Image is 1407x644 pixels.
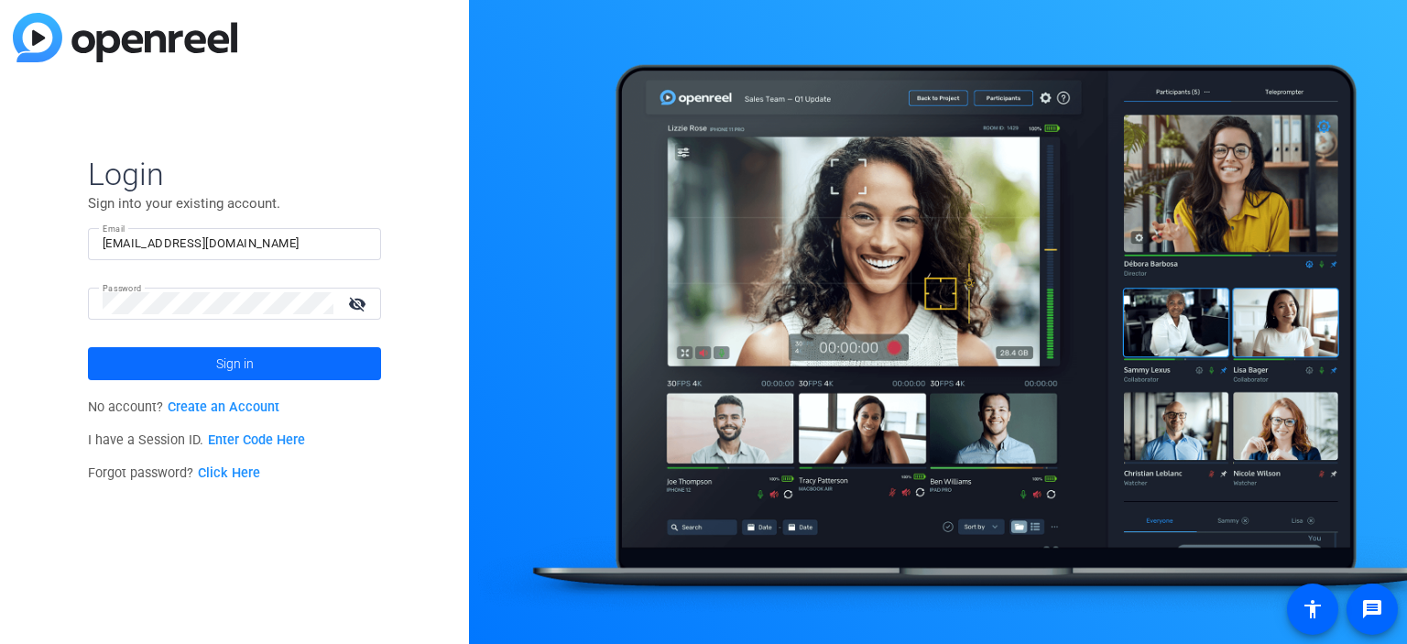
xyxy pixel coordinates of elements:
mat-label: Password [103,283,142,293]
mat-icon: accessibility [1302,598,1324,620]
mat-icon: message [1361,598,1383,620]
span: Sign in [216,341,254,387]
span: No account? [88,399,279,415]
mat-label: Email [103,224,125,234]
a: Create an Account [168,399,279,415]
mat-icon: visibility_off [337,290,381,317]
a: Enter Code Here [208,432,305,448]
span: I have a Session ID. [88,432,305,448]
span: Login [88,155,381,193]
p: Sign into your existing account. [88,193,381,213]
span: Forgot password? [88,465,260,481]
a: Click Here [198,465,260,481]
button: Sign in [88,347,381,380]
img: blue-gradient.svg [13,13,237,62]
input: Enter Email Address [103,233,366,255]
